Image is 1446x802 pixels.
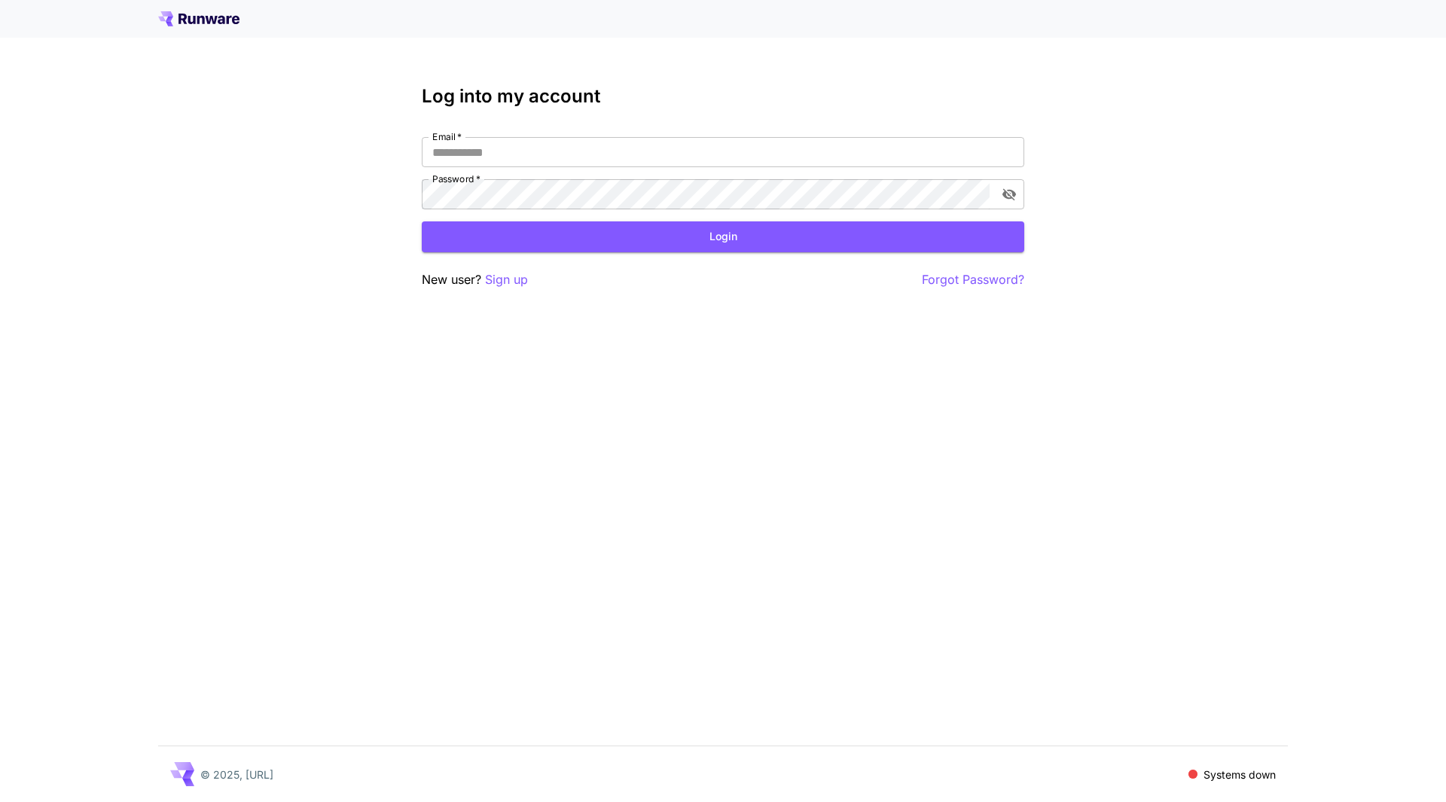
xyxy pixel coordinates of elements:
[432,172,480,185] label: Password
[432,130,462,143] label: Email
[422,221,1024,252] button: Login
[996,181,1023,208] button: toggle password visibility
[485,270,528,289] button: Sign up
[922,270,1024,289] button: Forgot Password?
[1203,767,1276,782] p: Systems down
[200,767,273,782] p: © 2025, [URL]
[422,270,528,289] p: New user?
[422,86,1024,107] h3: Log into my account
